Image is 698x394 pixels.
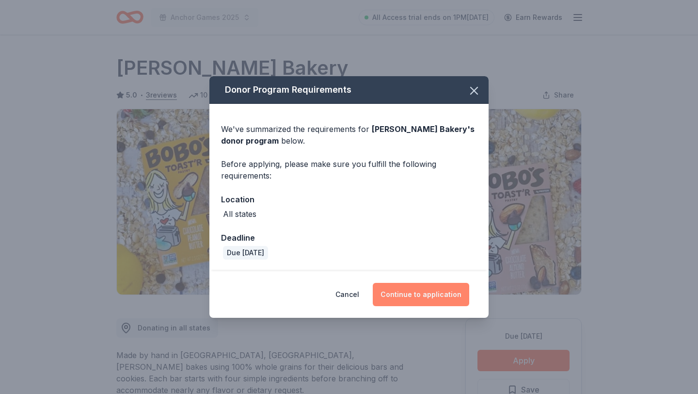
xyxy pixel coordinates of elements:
div: Deadline [221,231,477,244]
div: Location [221,193,477,206]
div: All states [223,208,256,220]
div: Due [DATE] [223,246,268,260]
div: Before applying, please make sure you fulfill the following requirements: [221,158,477,181]
button: Continue to application [373,283,469,306]
div: Donor Program Requirements [209,76,489,104]
button: Cancel [335,283,359,306]
div: We've summarized the requirements for below. [221,123,477,147]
